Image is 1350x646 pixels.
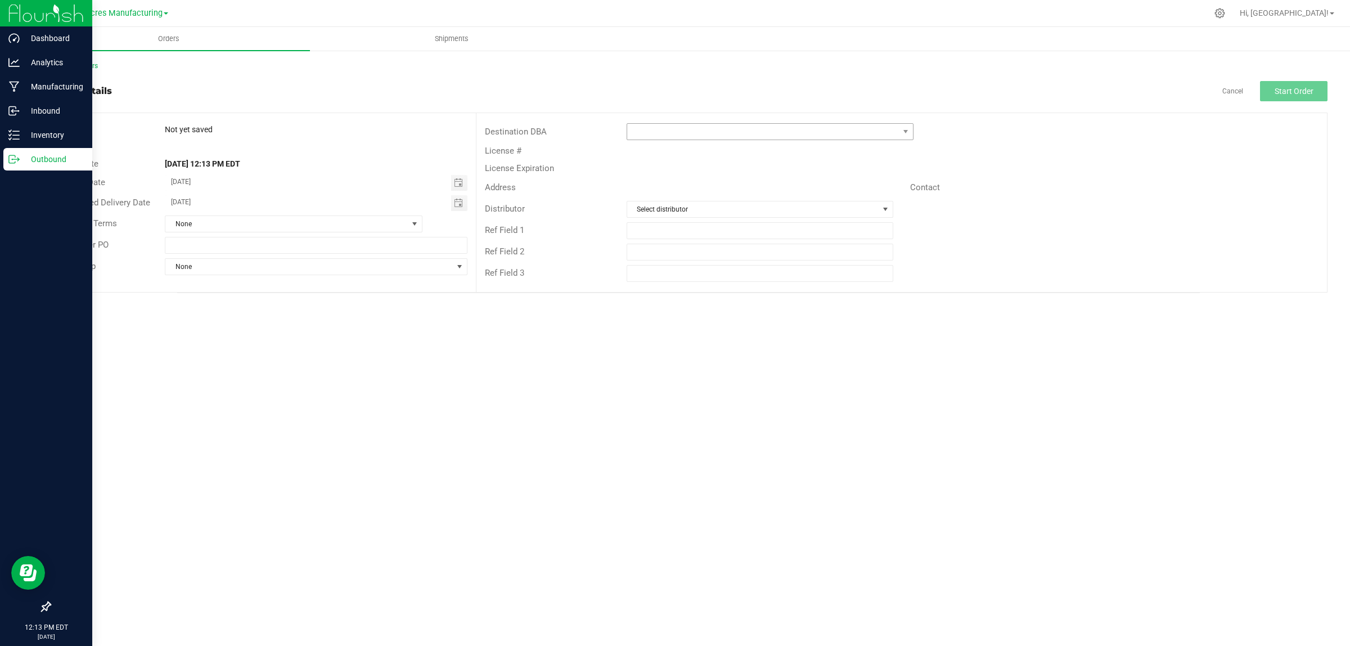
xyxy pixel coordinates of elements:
span: None [165,216,408,232]
span: Destination DBA [485,127,547,137]
span: Address [485,182,516,192]
inline-svg: Dashboard [8,33,20,44]
span: License Expiration [485,163,554,173]
span: License # [485,146,521,156]
span: Green Acres Manufacturing [61,8,163,18]
p: Analytics [20,56,87,69]
span: Ref Field 3 [485,268,524,278]
span: None [165,259,452,275]
a: Orders [27,27,310,51]
inline-svg: Inventory [8,129,20,141]
span: Select distributor [627,201,879,217]
p: Inbound [20,104,87,118]
div: Manage settings [1213,8,1227,19]
button: Start Order [1260,81,1327,101]
span: Ref Field 1 [485,225,524,235]
inline-svg: Inbound [8,105,20,116]
inline-svg: Outbound [8,154,20,165]
span: Distributor [485,204,525,214]
inline-svg: Manufacturing [8,81,20,92]
span: Shipments [420,34,484,44]
iframe: Resource center [11,556,45,590]
inline-svg: Analytics [8,57,20,68]
span: Requested Delivery Date [58,198,150,208]
p: Manufacturing [20,80,87,93]
p: Outbound [20,152,87,166]
span: Hi, [GEOGRAPHIC_DATA]! [1240,8,1329,17]
p: [DATE] [5,632,87,641]
span: Toggle calendar [451,195,467,211]
strong: [DATE] 12:13 PM EDT [165,159,240,168]
span: Not yet saved [165,125,213,134]
span: Ref Field 2 [485,246,524,257]
span: Start Order [1275,87,1313,96]
a: Cancel [1222,87,1243,96]
span: Orders [143,34,195,44]
span: Toggle calendar [451,175,467,191]
span: Contact [910,182,940,192]
p: Dashboard [20,32,87,45]
p: Inventory [20,128,87,142]
p: 12:13 PM EDT [5,622,87,632]
a: Shipments [310,27,593,51]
